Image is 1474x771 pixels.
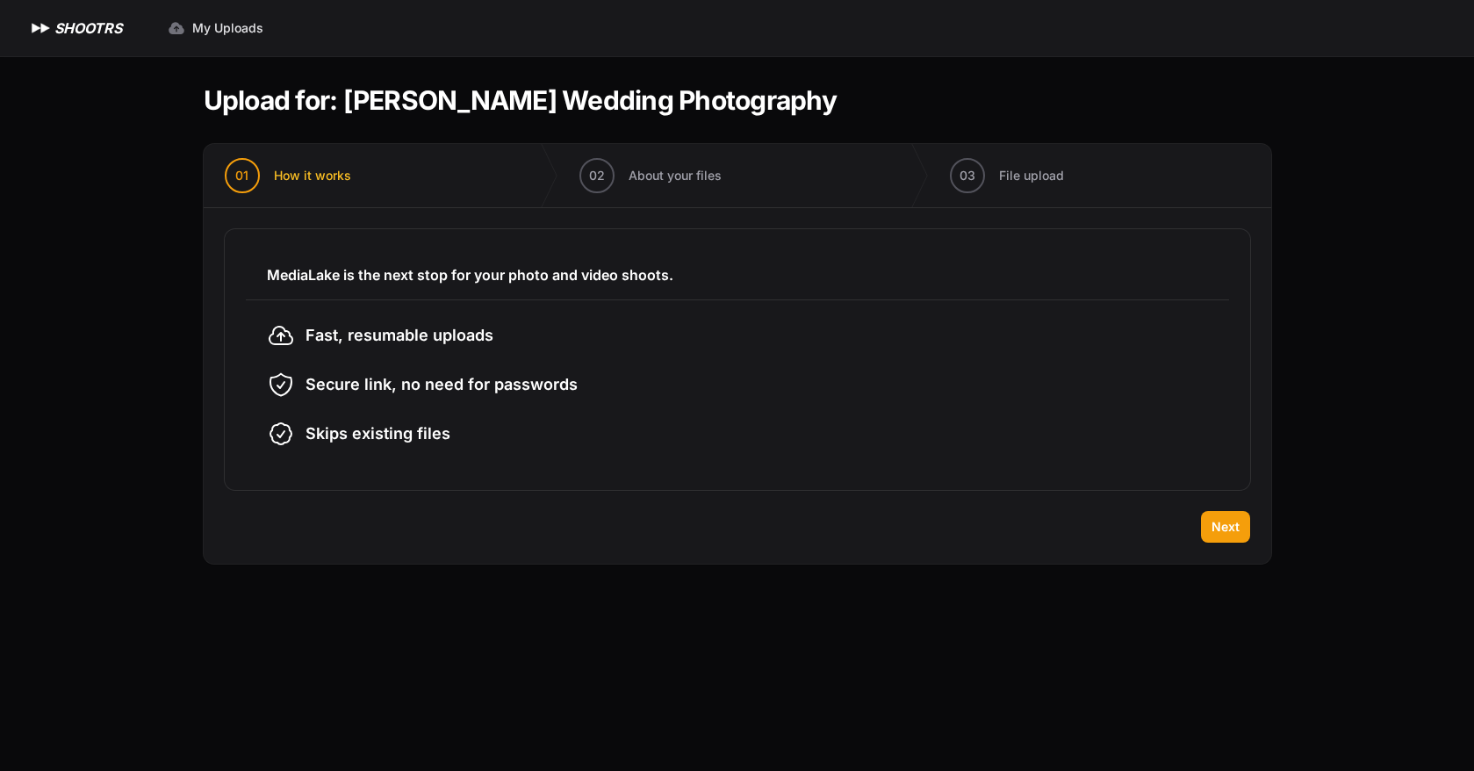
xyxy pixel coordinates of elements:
button: Next [1201,511,1250,543]
h1: SHOOTRS [54,18,122,39]
button: 02 About your files [558,144,743,207]
span: My Uploads [192,19,263,37]
img: SHOOTRS [28,18,54,39]
span: About your files [629,167,722,184]
h1: Upload for: [PERSON_NAME] Wedding Photography [204,84,837,116]
a: My Uploads [157,12,274,44]
span: Next [1212,518,1240,536]
button: 03 File upload [929,144,1085,207]
span: 01 [235,167,248,184]
span: 03 [960,167,975,184]
button: 01 How it works [204,144,372,207]
h3: MediaLake is the next stop for your photo and video shoots. [267,264,1208,285]
span: 02 [589,167,605,184]
a: SHOOTRS SHOOTRS [28,18,122,39]
span: File upload [999,167,1064,184]
span: Skips existing files [306,422,450,446]
span: How it works [274,167,351,184]
span: Fast, resumable uploads [306,323,493,348]
span: Secure link, no need for passwords [306,372,578,397]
